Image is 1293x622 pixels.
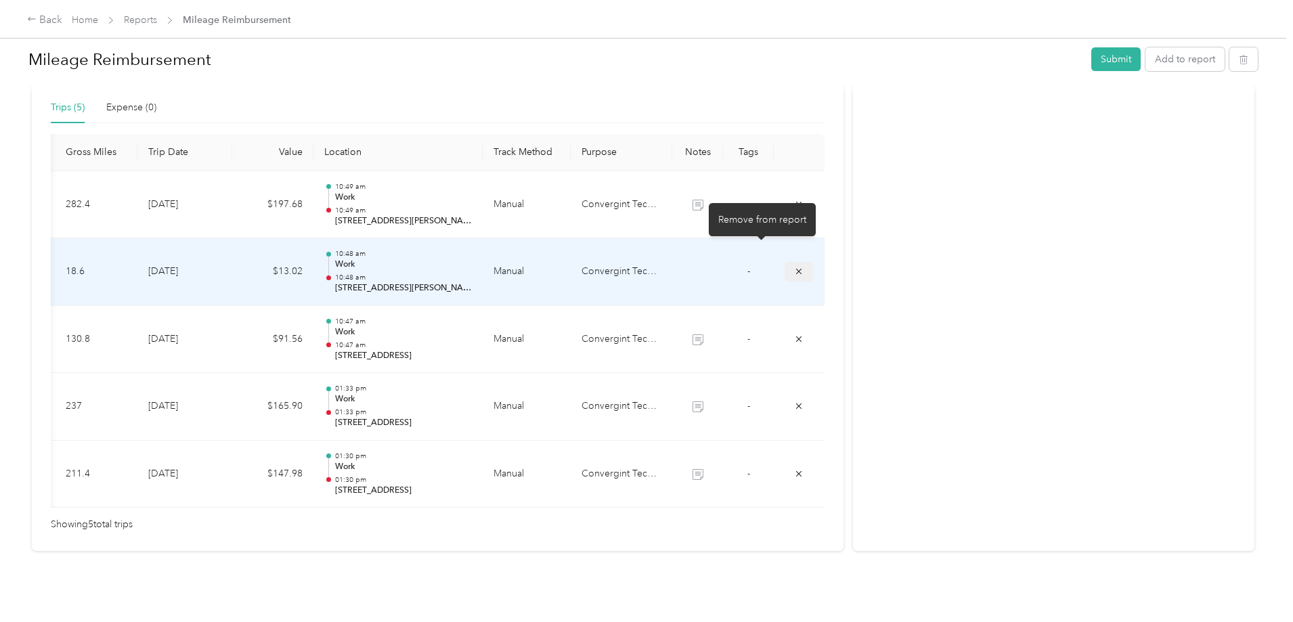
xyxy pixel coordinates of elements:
td: Manual [483,441,571,508]
td: $147.98 [232,441,313,508]
p: 10:49 am [335,206,472,215]
p: Work [335,393,472,405]
td: [DATE] [137,441,232,508]
p: [STREET_ADDRESS] [335,417,472,429]
td: Manual [483,373,571,441]
th: Tags [723,134,774,171]
td: $91.56 [232,306,313,374]
td: Convergint Technologies [571,306,672,374]
th: Value [232,134,313,171]
span: Showing 5 total trips [51,517,133,532]
button: Submit [1091,47,1141,71]
th: Location [313,134,483,171]
td: Manual [483,238,571,306]
td: $165.90 [232,373,313,441]
p: 10:48 am [335,249,472,259]
td: 282.4 [55,171,137,239]
p: [STREET_ADDRESS] [335,485,472,497]
td: $197.68 [232,171,313,239]
button: Add to report [1145,47,1225,71]
p: 01:33 pm [335,407,472,417]
td: [DATE] [137,373,232,441]
td: Convergint Technologies [571,171,672,239]
h1: Mileage Reimbursement [28,43,1082,76]
p: [STREET_ADDRESS][PERSON_NAME] [335,215,472,227]
p: 01:33 pm [335,384,472,393]
p: 10:47 am [335,317,472,326]
span: - [747,400,750,412]
td: Convergint Technologies [571,441,672,508]
div: Expense (0) [106,100,156,115]
p: 10:48 am [335,273,472,282]
iframe: Everlance-gr Chat Button Frame [1217,546,1293,622]
td: [DATE] [137,238,232,306]
a: Reports [124,14,157,26]
p: [STREET_ADDRESS] [335,350,472,362]
td: 211.4 [55,441,137,508]
td: [DATE] [137,171,232,239]
a: Home [72,14,98,26]
th: Notes [672,134,723,171]
span: - [747,198,750,210]
th: Trip Date [137,134,232,171]
th: Gross Miles [55,134,137,171]
p: 01:30 pm [335,475,472,485]
p: Work [335,326,472,338]
td: Manual [483,171,571,239]
span: Mileage Reimbursement [183,13,291,27]
td: $13.02 [232,238,313,306]
p: 10:47 am [335,340,472,350]
td: Convergint Technologies [571,238,672,306]
span: - [747,265,750,277]
p: Work [335,192,472,204]
td: 130.8 [55,306,137,374]
p: 10:49 am [335,182,472,192]
td: Manual [483,306,571,374]
div: Back [27,12,62,28]
p: 01:30 pm [335,451,472,461]
span: - [747,333,750,345]
th: Track Method [483,134,571,171]
div: Remove from report [709,203,816,236]
th: Purpose [571,134,672,171]
td: 237 [55,373,137,441]
p: Work [335,259,472,271]
td: [DATE] [137,306,232,374]
p: [STREET_ADDRESS][PERSON_NAME][PERSON_NAME] [335,282,472,294]
div: Trips (5) [51,100,85,115]
p: Work [335,461,472,473]
span: - [747,468,750,479]
td: 18.6 [55,238,137,306]
td: Convergint Technologies [571,373,672,441]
